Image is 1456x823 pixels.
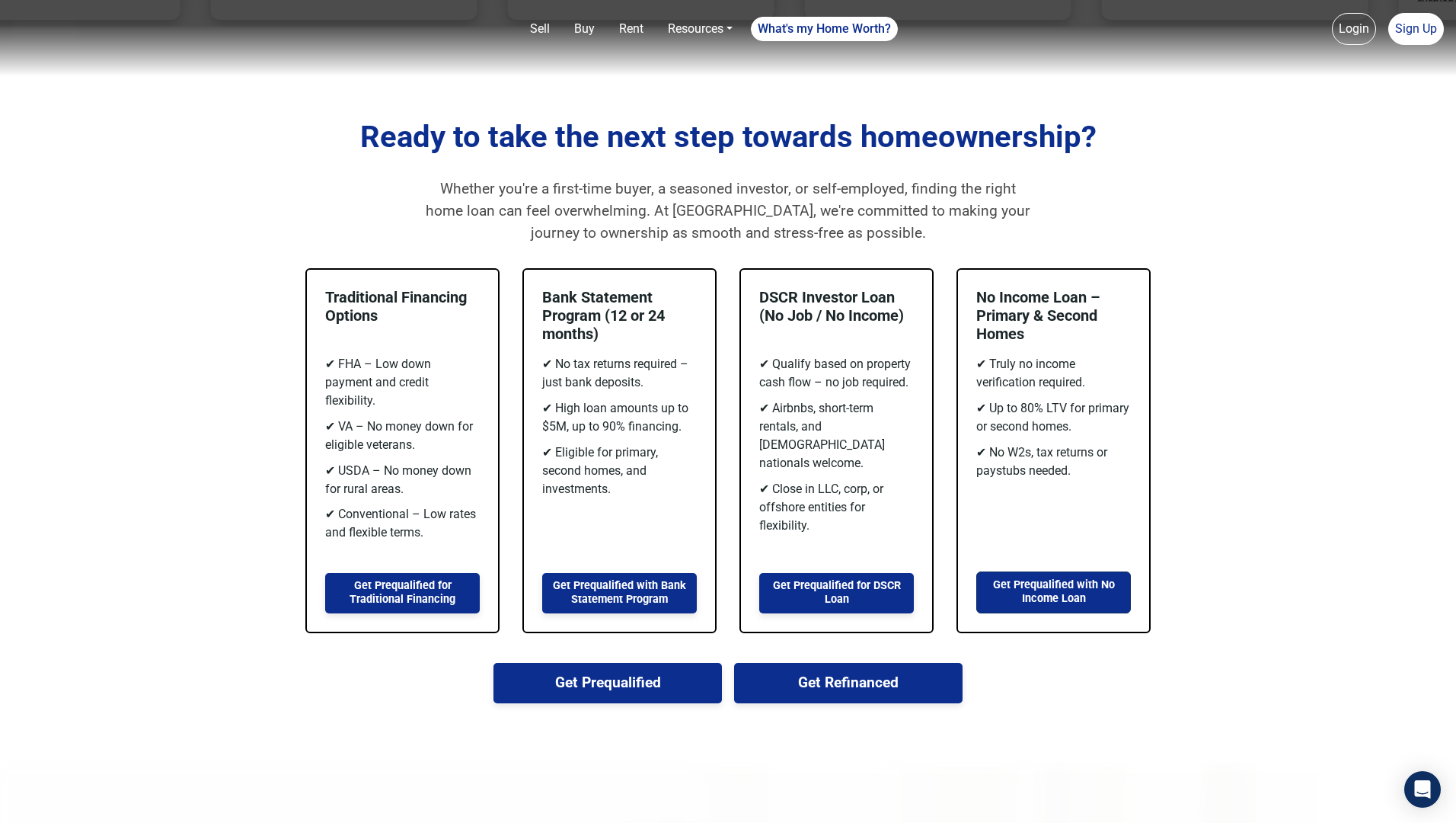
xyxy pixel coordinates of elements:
[976,399,1131,436] li: ✔ Up to 80% LTV for primary or second homes.
[325,355,480,410] li: ✔ FHA – Low down payment and credit flexibility.
[305,119,1151,155] h2: Ready to take the next step towards homeownership?
[12,19,78,40] img: Dealty - Buy, Sell & Rent Homes
[1404,771,1441,808] div: Open Intercom Messenger
[662,14,739,44] a: Resources
[325,418,480,454] li: ✔ VA – No money down for eligible veterans.
[1388,13,1444,45] a: Sign Up
[976,288,1131,343] h5: No Income Loan – Primary & Second Homes
[542,573,697,613] button: Get Prequalified with Bank Statement Program
[759,355,914,392] li: ✔ Qualify based on property cash flow – no job required.
[734,663,963,703] button: Get Refinanced
[613,14,650,44] a: Rent
[325,505,480,542] li: ✔ Conventional – Low rates and flexible terms.
[759,573,914,613] button: Get Prequalified for DSCR Loan
[976,572,1131,613] button: Get Prequalified with No Income Loan
[542,288,697,343] h5: Bank Statement Program (12 or 24 months)
[751,17,898,41] a: What's my Home Worth?
[1332,13,1376,45] a: Login
[493,663,722,703] button: Get Prequalified
[976,355,1131,392] li: ✔ Truly no income verification required.
[542,444,697,498] li: ✔ Eligible for primary, second homes, and investments.
[759,480,914,535] li: ✔ Close in LLC, corp, or offshore entities for flexibility.
[325,573,480,613] button: Get Prequalified for Traditional Financing
[759,288,914,343] h5: DSCR Investor Loan (No Job / No Income)
[542,399,697,436] li: ✔ High loan amounts up to $5M, up to 90% financing.
[542,355,697,392] li: ✔ No tax returns required – just bank deposits.
[976,444,1131,480] li: ✔ No W2s, tax returns or paystubs needed.
[423,178,1033,244] p: Whether you're a first-time buyer, a seasoned investor, or self-employed, finding the right home ...
[759,399,914,472] li: ✔ Airbnbs, short-term rentals, and [DEMOGRAPHIC_DATA] nationals welcome.
[524,14,556,44] a: Sell
[568,14,601,44] a: Buy
[325,462,480,498] li: ✔ USDA – No money down for rural areas.
[325,288,480,343] h5: Traditional Financing Options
